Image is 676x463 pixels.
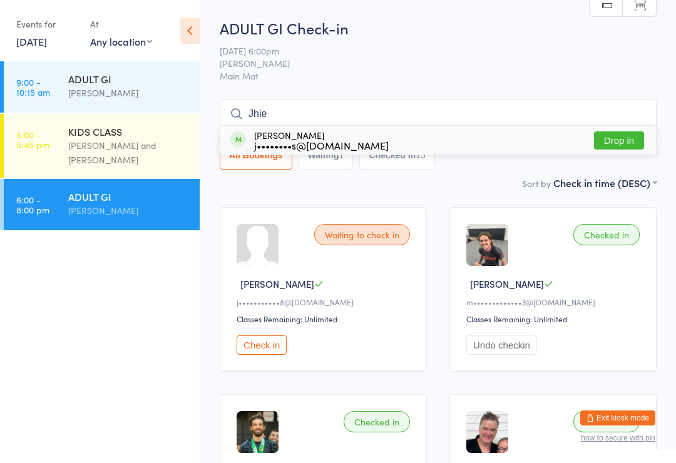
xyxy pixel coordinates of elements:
div: m•••••••••••••3@[DOMAIN_NAME] [466,297,643,307]
div: KIDS CLASS [68,125,189,138]
div: 15 [416,150,426,160]
button: Check in [237,335,287,355]
a: [DATE] [16,34,47,48]
span: [PERSON_NAME] [470,277,544,290]
div: Events for [16,14,78,34]
button: Undo checkin [466,335,537,355]
span: [DATE] 6:00pm [220,44,637,57]
div: Classes Remaining: Unlimited [237,313,414,324]
a: 9:00 -10:15 amADULT GI[PERSON_NAME] [4,61,200,113]
input: Search [220,99,657,128]
button: Exit kiosk mode [580,410,655,425]
time: 9:00 - 10:15 am [16,77,50,97]
div: Classes Remaining: Unlimited [466,313,643,324]
div: Any location [90,34,152,48]
span: Main Mat [220,69,657,82]
div: Checked in [573,411,640,432]
div: ADULT GI [68,190,189,203]
img: image1738656006.png [466,224,508,266]
h2: ADULT GI Check-in [220,18,657,38]
div: Check in time (DESC) [553,176,657,190]
button: Waiting1 [299,141,354,170]
button: Checked in15 [359,141,434,170]
label: Sort by [522,177,551,190]
div: Checked in [344,411,410,432]
div: 1 [339,150,344,160]
img: image1732770211.png [237,411,279,453]
button: how to secure with pin [581,434,655,442]
div: At [90,14,152,34]
a: 5:00 -5:45 pmKIDS CLASS[PERSON_NAME] and [PERSON_NAME] [4,114,200,178]
div: Checked in [573,224,640,245]
div: ADULT GI [68,72,189,86]
div: [PERSON_NAME] [254,130,389,150]
button: Drop in [594,131,644,150]
div: [PERSON_NAME] and [PERSON_NAME] [68,138,189,167]
img: image1732778081.png [466,411,508,453]
span: [PERSON_NAME] [220,57,637,69]
div: Waiting to check in [314,224,410,245]
time: 5:00 - 5:45 pm [16,130,49,150]
button: All Bookings [220,141,292,170]
div: [PERSON_NAME] [68,203,189,218]
a: 6:00 -8:00 pmADULT GI[PERSON_NAME] [4,179,200,230]
div: j••••••••s@[DOMAIN_NAME] [254,140,389,150]
span: [PERSON_NAME] [240,277,314,290]
div: [PERSON_NAME] [68,86,189,100]
time: 6:00 - 8:00 pm [16,195,49,215]
div: j•••••••••••8@[DOMAIN_NAME] [237,297,414,307]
